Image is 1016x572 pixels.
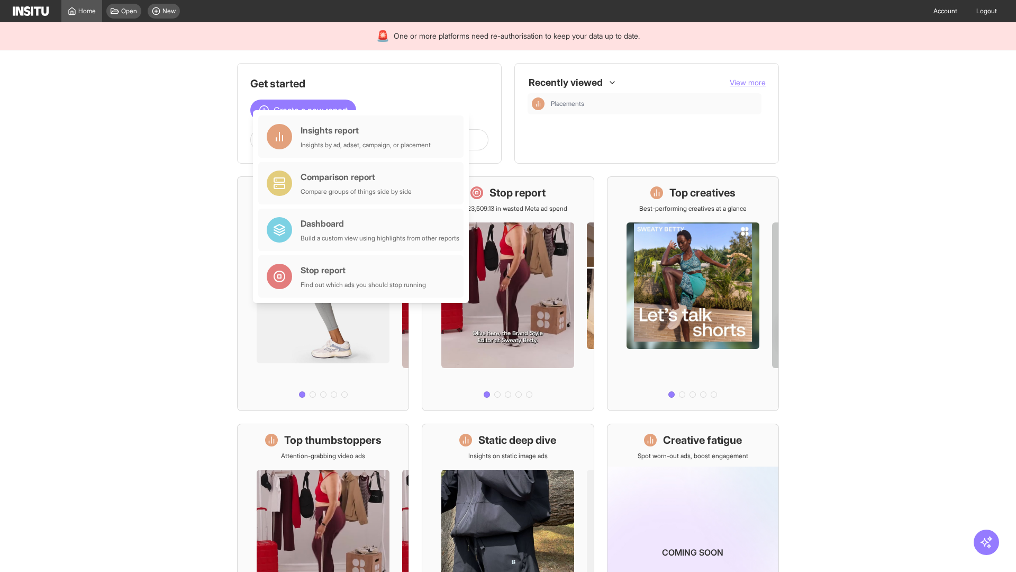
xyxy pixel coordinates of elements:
[281,452,365,460] p: Attention-grabbing video ads
[13,6,49,16] img: Logo
[422,176,594,411] a: Stop reportSave £23,509.13 in wasted Meta ad spend
[730,77,766,88] button: View more
[639,204,747,213] p: Best-performing creatives at a glance
[301,124,431,137] div: Insights report
[607,176,779,411] a: Top creativesBest-performing creatives at a glance
[121,7,137,15] span: Open
[301,217,459,230] div: Dashboard
[448,204,567,213] p: Save £23,509.13 in wasted Meta ad spend
[284,433,382,448] h1: Top thumbstoppers
[250,76,488,91] h1: Get started
[478,433,556,448] h1: Static deep dive
[301,234,459,243] div: Build a custom view using highlights from other reports
[394,31,640,41] span: One or more platforms need re-authorisation to keep your data up to date.
[301,281,426,289] div: Find out which ads you should stop running
[489,185,546,200] h1: Stop report
[468,452,548,460] p: Insights on static image ads
[301,171,412,183] div: Comparison report
[301,141,431,149] div: Insights by ad, adset, campaign, or placement
[301,187,412,196] div: Compare groups of things side by side
[730,78,766,87] span: View more
[162,7,176,15] span: New
[551,100,584,108] span: Placements
[376,29,389,43] div: 🚨
[78,7,96,15] span: Home
[250,100,356,121] button: Create a new report
[301,264,426,276] div: Stop report
[274,104,348,117] span: Create a new report
[237,176,409,411] a: What's live nowSee all active ads instantly
[532,97,545,110] div: Insights
[551,100,757,108] span: Placements
[669,185,736,200] h1: Top creatives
